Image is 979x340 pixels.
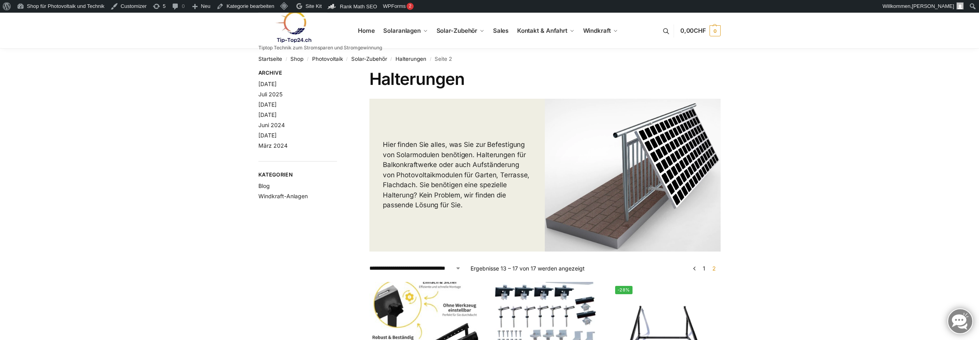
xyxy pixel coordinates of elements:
a: Seite 1 [701,265,707,272]
a: Blog [258,182,270,189]
span: Rank Math SEO [340,4,377,9]
p: Hier finden Sie alles, was Sie zur Befestigung von Solarmodulen benötigen. Halterungen für Balkon... [383,140,532,210]
span: Windkraft [583,27,611,34]
button: Close filters [337,70,342,78]
nav: Cart contents [680,13,721,49]
span: [PERSON_NAME] [912,3,954,9]
a: Shop [290,56,303,62]
img: Solaranlagen, Speicheranlagen und Energiesparprodukte [258,11,328,43]
a: [DATE] [258,132,277,139]
a: Halterungen [395,56,426,62]
a: Solar-Zubehör [351,56,387,62]
img: Halterungen [545,99,721,252]
a: Solaranlagen [380,13,431,49]
span: / [282,56,290,62]
p: Ergebnisse 13 – 17 von 17 werden angezeigt [471,264,585,272]
span: CHF [694,27,706,34]
span: Sales [493,27,509,34]
span: Kategorien [258,171,337,179]
span: / [387,56,395,62]
a: 0,00CHF 0 [680,19,721,43]
a: März 2024 [258,142,288,149]
span: / [426,56,435,62]
span: Seite 2 [710,265,718,272]
h1: Halterungen [369,69,721,89]
span: Kontakt & Anfahrt [517,27,567,34]
span: 0,00 [680,27,706,34]
a: Windkraft [580,13,621,49]
p: Tiptop Technik zum Stromsparen und Stromgewinnung [258,45,382,50]
span: Solaranlagen [383,27,421,34]
span: 0 [710,25,721,36]
a: ← [692,264,698,272]
a: Photovoltaik [312,56,343,62]
span: Archive [258,69,337,77]
span: / [343,56,351,62]
a: Sales [489,13,512,49]
a: [DATE] [258,101,277,108]
span: / [303,56,312,62]
a: Kontakt & Anfahrt [514,13,578,49]
div: 2 [407,3,414,10]
select: Shop-Reihenfolge [369,264,461,272]
a: Windkraft-Anlagen [258,193,308,199]
a: Juni 2024 [258,122,285,128]
span: Solar-Zubehör [437,27,478,34]
nav: Breadcrumb [258,49,721,69]
span: Site Kit [305,3,322,9]
a: Startseite [258,56,282,62]
a: [DATE] [258,81,277,87]
img: Benutzerbild von Rupert Spoddig [956,2,964,9]
a: Juli 2025 [258,91,282,98]
nav: Produkt-Seitennummerierung [689,264,721,272]
a: [DATE] [258,111,277,118]
a: Solar-Zubehör [433,13,488,49]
